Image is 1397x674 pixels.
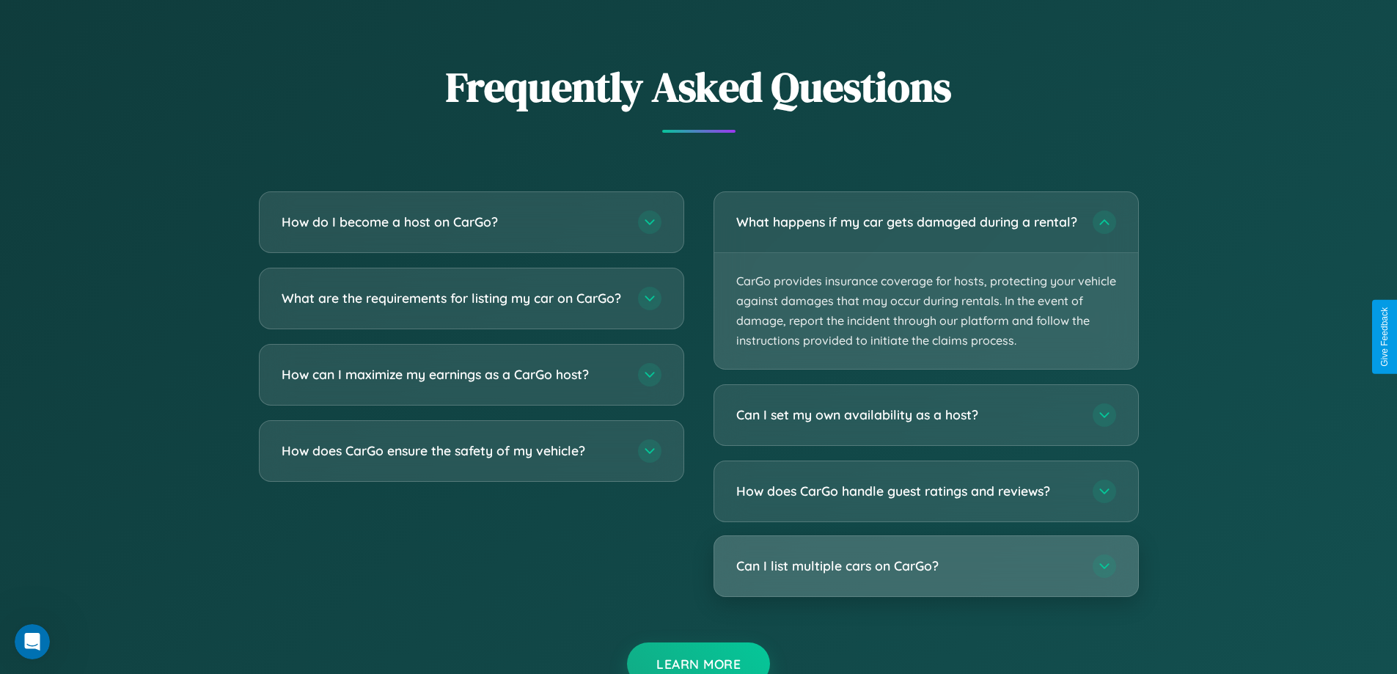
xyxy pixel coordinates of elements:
h3: How do I become a host on CarGo? [282,213,623,231]
h3: How does CarGo handle guest ratings and reviews? [736,483,1078,501]
h3: How can I maximize my earnings as a CarGo host? [282,365,623,384]
h2: Frequently Asked Questions [259,59,1139,115]
div: Give Feedback [1379,307,1390,367]
h3: Can I set my own availability as a host? [736,406,1078,425]
h3: What happens if my car gets damaged during a rental? [736,213,1078,231]
h3: What are the requirements for listing my car on CarGo? [282,289,623,307]
iframe: Intercom live chat [15,624,50,659]
p: CarGo provides insurance coverage for hosts, protecting your vehicle against damages that may occ... [714,253,1138,370]
h3: Can I list multiple cars on CarGo? [736,557,1078,576]
h3: How does CarGo ensure the safety of my vehicle? [282,442,623,460]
